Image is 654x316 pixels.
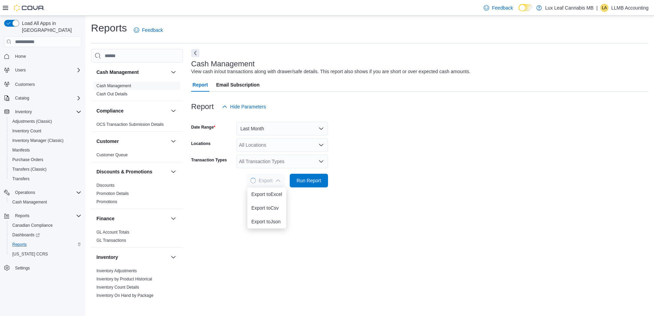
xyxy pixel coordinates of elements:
a: Canadian Compliance [10,221,55,229]
h3: Report [191,103,214,111]
a: Inventory Manager (Classic) [10,136,66,145]
button: Reports [12,212,32,220]
span: Transfers (Classic) [12,167,47,172]
a: Home [12,52,29,61]
span: Adjustments (Classic) [12,119,52,124]
span: Export to Csv [251,205,282,211]
span: Cash Management [12,199,47,205]
span: Report [193,78,208,92]
label: Locations [191,141,211,146]
button: Users [12,66,28,74]
span: Transfers (Classic) [10,165,81,173]
a: Manifests [10,146,32,154]
span: Manifests [10,146,81,154]
a: Feedback [481,1,515,15]
span: Reports [12,212,81,220]
span: GL Transactions [96,238,126,243]
button: Run Report [290,174,328,187]
span: Settings [15,265,30,271]
span: Manifests [12,147,30,153]
button: Hide Parameters [219,100,269,114]
span: Reports [15,213,29,219]
span: Purchase Orders [12,157,43,162]
a: Transfers (Classic) [10,165,49,173]
a: Cash Management [96,83,131,88]
h3: Cash Management [96,69,139,76]
a: Purchase Orders [10,156,46,164]
button: Inventory Manager (Classic) [7,136,84,145]
span: LA [602,4,607,12]
button: Reports [1,211,84,221]
span: Inventory by Product Historical [96,276,152,282]
button: Canadian Compliance [7,221,84,230]
span: Settings [12,264,81,272]
button: [US_STATE] CCRS [7,249,84,259]
a: Settings [12,264,32,272]
div: Discounts & Promotions [91,181,183,209]
a: Promotion Details [96,191,129,196]
span: Operations [12,188,81,197]
button: Next [191,49,199,57]
h1: Reports [91,21,127,35]
span: Loading [250,177,257,184]
button: Catalog [1,93,84,103]
span: [US_STATE] CCRS [12,251,48,257]
button: LoadingExport [246,174,285,187]
span: Customer Queue [96,152,128,158]
button: Cash Management [169,68,178,76]
h3: Cash Management [191,60,255,68]
div: Cash Management [91,82,183,101]
a: Cash Out Details [96,92,128,96]
a: Reports [10,240,29,249]
a: [US_STATE] CCRS [10,250,51,258]
span: Washington CCRS [10,250,81,258]
span: Inventory [12,108,81,116]
a: GL Account Totals [96,230,129,235]
p: Lux Leaf Cannabis MB [545,4,594,12]
a: Discounts [96,183,115,188]
button: Adjustments (Classic) [7,117,84,126]
div: LLMB Accounting [600,4,609,12]
a: Cash Management [10,198,50,206]
span: Customers [15,82,35,87]
span: Transfers [10,175,81,183]
button: Customer [96,138,168,145]
span: Inventory Manager (Classic) [10,136,81,145]
h3: Compliance [96,107,123,114]
span: Home [12,52,81,61]
span: Home [15,54,26,59]
span: Inventory [15,109,32,115]
span: Export to Excel [251,192,282,197]
span: Reports [12,242,27,247]
button: Purchase Orders [7,155,84,164]
img: Cova [14,4,44,11]
a: Adjustments (Classic) [10,117,55,126]
span: Canadian Compliance [10,221,81,229]
h3: Discounts & Promotions [96,168,152,175]
button: Users [1,65,84,75]
button: Inventory [169,253,178,261]
h3: Customer [96,138,119,145]
a: Dashboards [10,231,42,239]
h3: Inventory [96,254,118,261]
button: Transfers [7,174,84,184]
span: Promotions [96,199,117,205]
input: Dark Mode [519,4,533,11]
button: Open list of options [318,142,324,148]
span: Cash Management [96,83,131,89]
a: Customer Queue [96,153,128,157]
a: Inventory by Product Historical [96,277,152,281]
button: Cash Management [7,197,84,207]
button: Discounts & Promotions [169,168,178,176]
a: Inventory Count [10,127,44,135]
button: Customer [169,137,178,145]
span: Export [250,174,280,187]
div: View cash in/out transactions along with drawer/safe details. This report also shows if you are s... [191,68,471,75]
a: Inventory On Hand by Package [96,293,154,298]
a: OCS Transaction Submission Details [96,122,164,127]
p: | [596,4,598,12]
button: Cash Management [96,69,168,76]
